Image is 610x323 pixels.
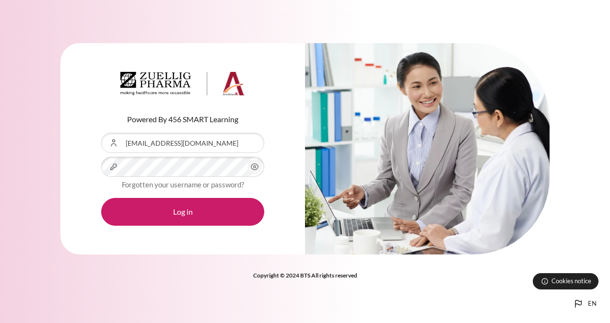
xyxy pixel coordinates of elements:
span: Cookies notice [551,277,591,286]
a: Forgotten your username or password? [122,180,244,189]
a: Architeck [120,72,245,100]
p: Powered By 456 SMART Learning [101,114,264,125]
input: Username or Email Address [101,133,264,153]
strong: Copyright © 2024 BTS All rights reserved [253,272,357,279]
button: Log in [101,198,264,226]
button: Languages [569,294,600,313]
span: en [588,299,597,309]
button: Cookies notice [533,273,598,289]
img: Architeck [120,72,245,96]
